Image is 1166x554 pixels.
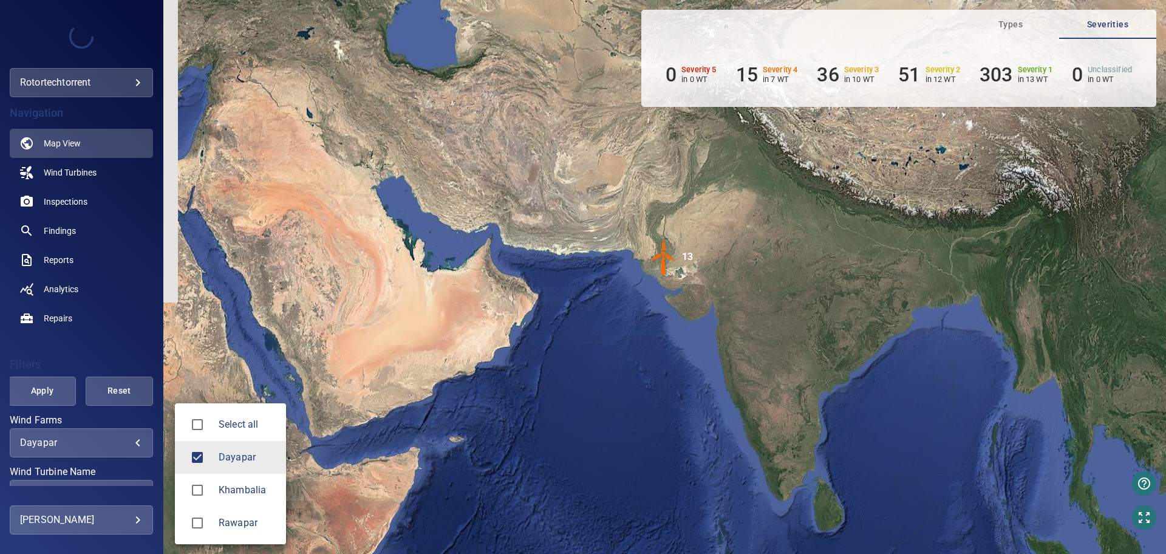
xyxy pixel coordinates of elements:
[185,477,210,503] span: Khambalia
[219,450,276,465] div: Wind Farms Dayapar
[185,445,210,470] span: Dayapar
[219,483,276,498] div: Wind Farms Khambalia
[219,516,276,530] span: Rawapar
[219,516,276,530] div: Wind Farms Rawapar
[185,510,210,536] span: Rawapar
[219,483,276,498] span: Khambalia
[219,450,276,465] span: Dayapar
[175,403,286,544] ul: Dayapar
[219,417,276,432] span: Select all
